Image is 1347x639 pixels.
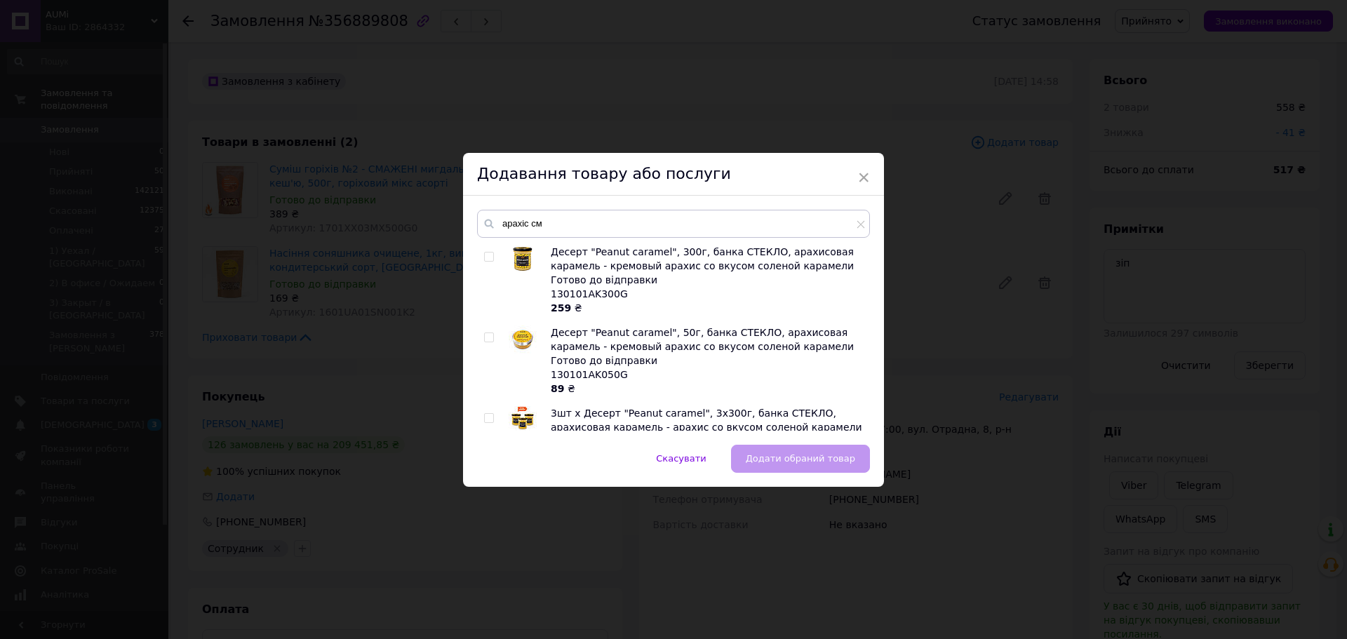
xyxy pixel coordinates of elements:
[551,369,628,380] span: 130101AK050G
[551,246,854,271] span: Десерт "Peanut caramel", 300г, банка СТЕКЛО, арахисовая карамель - кремовый арахис со вкусом соле...
[477,210,870,238] input: Пошук за товарами та послугами
[509,325,537,354] img: Десерт "Peanut caramel", 50г, банка СТЕКЛО, арахисовая карамель - кремовый арахис со вкусом солен...
[551,354,862,368] div: Готово до відправки
[656,453,706,464] span: Скасувати
[551,301,862,315] div: ₴
[551,302,571,314] b: 259
[551,327,854,352] span: Десерт "Peanut caramel", 50г, банка СТЕКЛО, арахисовая карамель - кремовый арахис со вкусом солен...
[551,382,862,396] div: ₴
[551,273,862,287] div: Готово до відправки
[509,406,537,434] img: 3шт х Десерт "Peanut caramel", 3х300г, банка СТЕКЛО, арахисовая карамель - арахис со вкусом солен...
[463,153,884,196] div: Додавання товару або послуги
[551,288,628,300] span: 130101AK300G
[551,383,564,394] b: 89
[641,445,721,473] button: Скасувати
[551,408,862,433] span: 3шт х Десерт "Peanut caramel", 3х300г, банка СТЕКЛО, арахисовая карамель - арахис со вкусом солен...
[857,166,870,189] span: ×
[509,245,537,273] img: Десерт "Peanut caramel", 300г, банка СТЕКЛО, арахисовая карамель - кремовый арахис со вкусом соле...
